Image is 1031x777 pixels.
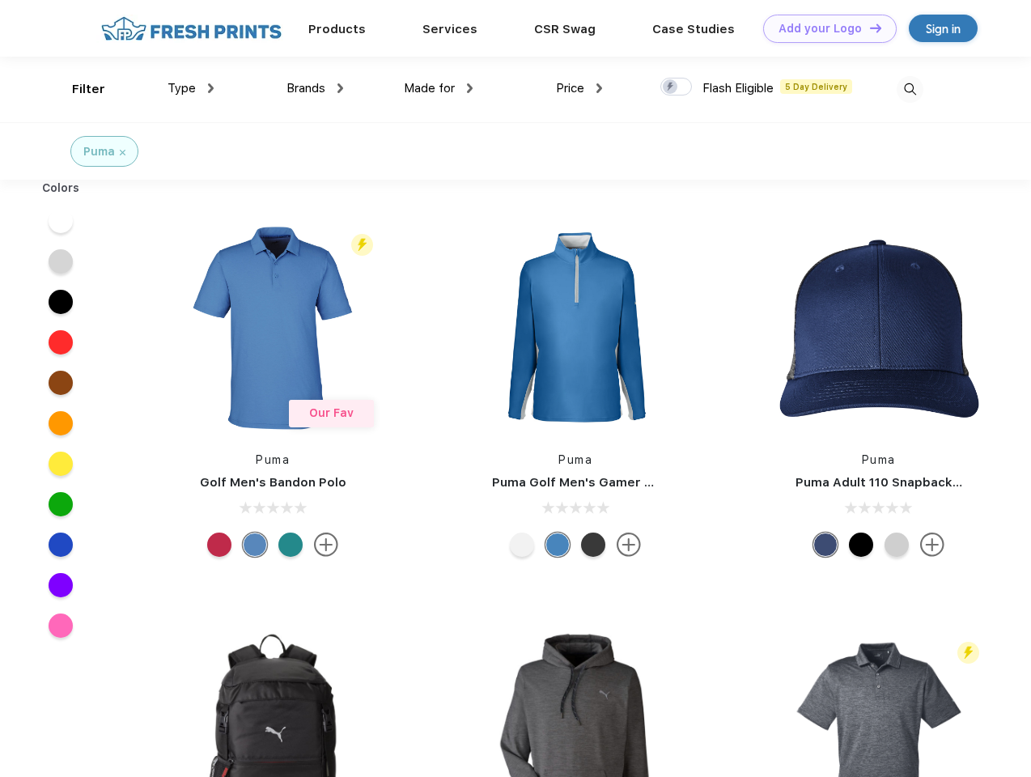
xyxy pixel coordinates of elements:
[492,475,748,490] a: Puma Golf Men's Gamer Golf Quarter-Zip
[278,533,303,557] div: Green Lagoon
[897,76,923,103] img: desktop_search.svg
[120,150,125,155] img: filter_cancel.svg
[208,83,214,93] img: dropdown.png
[422,22,477,36] a: Services
[72,80,105,99] div: Filter
[309,406,354,419] span: Our Fav
[617,533,641,557] img: more.svg
[468,220,683,435] img: func=resize&h=266
[957,642,979,664] img: flash_active_toggle.svg
[813,533,838,557] div: Peacoat Qut Shd
[926,19,961,38] div: Sign in
[771,220,986,435] img: func=resize&h=266
[404,81,455,96] span: Made for
[286,81,325,96] span: Brands
[510,533,534,557] div: Bright White
[30,180,92,197] div: Colors
[96,15,286,43] img: fo%20logo%202.webp
[467,83,473,93] img: dropdown.png
[870,23,881,32] img: DT
[556,81,584,96] span: Price
[581,533,605,557] div: Puma Black
[862,453,896,466] a: Puma
[308,22,366,36] a: Products
[337,83,343,93] img: dropdown.png
[243,533,267,557] div: Lake Blue
[779,22,862,36] div: Add your Logo
[885,533,909,557] div: Quarry Brt Whit
[83,143,115,160] div: Puma
[780,79,852,94] span: 5 Day Delivery
[256,453,290,466] a: Puma
[534,22,596,36] a: CSR Swag
[545,533,570,557] div: Bright Cobalt
[207,533,231,557] div: Ski Patrol
[351,234,373,256] img: flash_active_toggle.svg
[702,81,774,96] span: Flash Eligible
[596,83,602,93] img: dropdown.png
[920,533,944,557] img: more.svg
[909,15,978,42] a: Sign in
[849,533,873,557] div: Pma Blk Pma Blk
[314,533,338,557] img: more.svg
[165,220,380,435] img: func=resize&h=266
[168,81,196,96] span: Type
[200,475,346,490] a: Golf Men's Bandon Polo
[558,453,592,466] a: Puma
